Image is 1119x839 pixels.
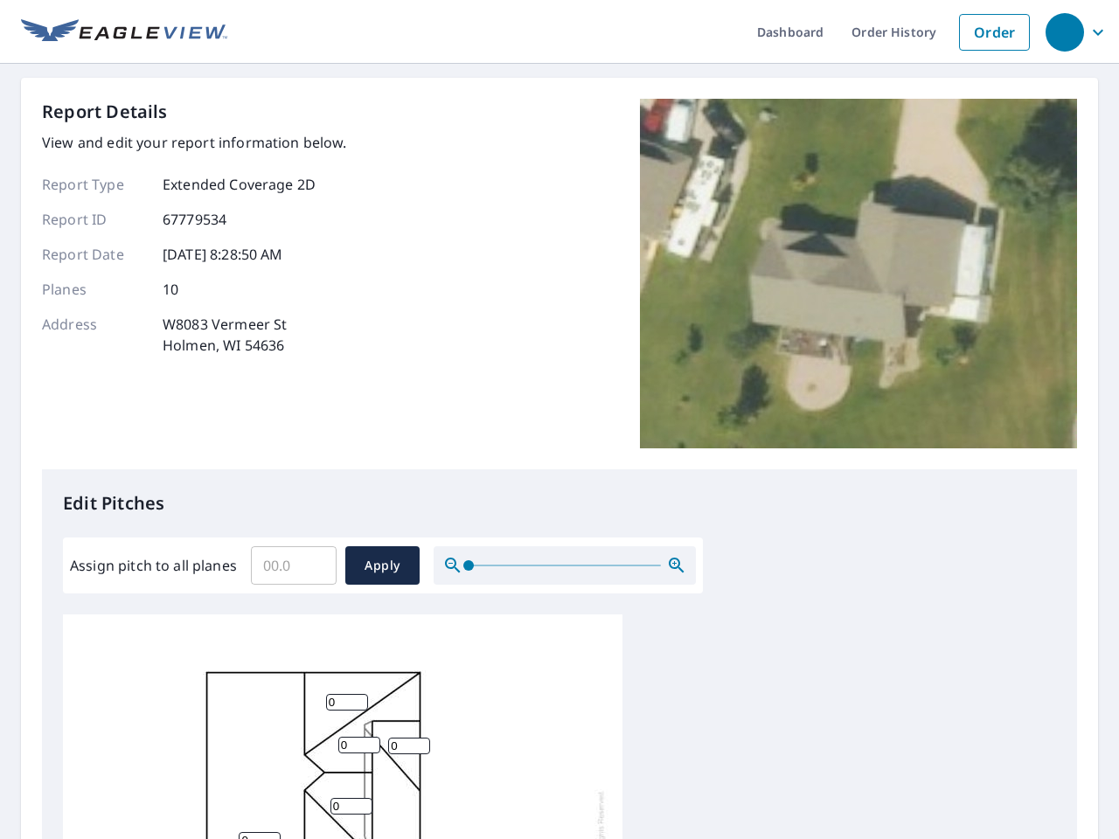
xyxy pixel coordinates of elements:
[345,546,420,585] button: Apply
[21,19,227,45] img: EV Logo
[42,132,347,153] p: View and edit your report information below.
[42,314,147,356] p: Address
[63,490,1056,517] p: Edit Pitches
[70,555,237,576] label: Assign pitch to all planes
[42,174,147,195] p: Report Type
[959,14,1030,51] a: Order
[163,244,283,265] p: [DATE] 8:28:50 AM
[42,244,147,265] p: Report Date
[42,209,147,230] p: Report ID
[163,279,178,300] p: 10
[163,209,226,230] p: 67779534
[359,555,406,577] span: Apply
[163,174,316,195] p: Extended Coverage 2D
[163,314,287,356] p: W8083 Vermeer St Holmen, WI 54636
[640,99,1077,448] img: Top image
[42,99,168,125] p: Report Details
[42,279,147,300] p: Planes
[251,541,337,590] input: 00.0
